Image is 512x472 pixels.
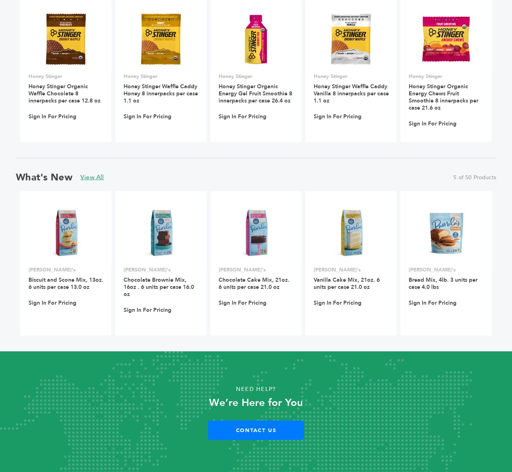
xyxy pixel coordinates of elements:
a: Sign In For Pricing [409,120,457,127]
img: Honey Stinger Organic Energy Chews Fruit Smoothie 8 innerpacks per case 21.6 oz [417,11,475,68]
img: Bread Mix, 4lb. 3 units per case 4.0 lbs [417,204,475,262]
a: Contact Us [208,421,304,440]
a: Honey Stinger Organic Energy Chews Fruit Smoothie 8 innerpacks per case 21.6 oz [409,83,478,112]
a: Sign In For Pricing [219,113,266,120]
img: Chocolate Cake Mix, 21oz. 6 units per case 21.0 oz [227,204,285,262]
a: Sign In For Pricing [219,300,266,307]
a: Honey Stinger Waffle Caddy Honey 8 innerpacks per case 1.1 oz [124,83,198,104]
p: Honey Stinger [409,73,484,80]
a: Sign In For Pricing [314,113,362,120]
img: Honey Stinger Waffle Caddy Honey 8 innerpacks per case 1.1 oz [132,11,190,68]
a: Honey Stinger Organic Energy Gel Fruit Smoothie 8 innerpacks per case 26.4 oz [219,83,292,104]
img: Honey Stinger Organic Energy Gel Fruit Smoothie 8 innerpacks per case 26.4 oz [227,11,285,68]
a: Bread Mix, 4lb. 3 units per case 4.0 lbs [409,276,478,291]
a: Chocolate Cake Mix, 21oz. 6 units per case 21.0 oz [219,276,289,291]
p: [PERSON_NAME]'s [29,266,104,273]
a: Honey Stinger Organic Waffle Chocolate 8 innerpacks per case 12.8 oz [29,83,101,104]
p: Honey Stinger [314,73,389,80]
p: [PERSON_NAME]'s [219,266,294,273]
a: Biscuit and Scone Mix, 13oz. 6 units per case 13.0 oz [29,276,103,291]
p: Honey Stinger [124,73,199,80]
img: Vanilla Cake Mix, 21oz. 6 units per case 21.0 oz [322,204,380,262]
a: View All [80,173,104,182]
img: Biscuit and Scone Mix, 13oz. 6 units per case 13.0 oz [37,204,95,262]
a: Sign In For Pricing [409,300,457,307]
p: [PERSON_NAME]'s [409,266,484,273]
a: Sign In For Pricing [124,307,171,314]
a: Sign In For Pricing [124,113,171,120]
a: Honey Stinger Waffle Caddy Vanilla 8 innerpacks per case 1.1 oz [314,83,389,104]
img: Honey Stinger Waffle Caddy Vanilla 8 innerpacks per case 1.1 oz [322,11,380,68]
p: [PERSON_NAME]'s [124,266,199,273]
img: Honey Stinger Organic Waffle Chocolate 8 innerpacks per case 12.8 oz [37,11,95,68]
span: 5 of 50 Products [453,174,496,182]
img: Chocolate Brownie Mix, 16oz . 6 units per case 16.0 oz [132,204,190,262]
p: Honey Stinger [29,73,104,80]
a: Sign In For Pricing [29,300,76,307]
a: Vanilla Cake Mix, 21oz. 6 units per case 21.0 oz [314,276,380,291]
strong: We’re Here for You [209,396,303,410]
a: Chocolate Brownie Mix, 16oz . 6 units per case 16.0 oz [124,276,194,298]
h2: What's New [16,171,72,184]
p: Need Help? [26,383,487,395]
p: [PERSON_NAME]'s [314,266,389,273]
a: Sign In For Pricing [314,300,362,307]
a: Sign In For Pricing [29,113,76,120]
p: Honey Stinger [219,73,294,80]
